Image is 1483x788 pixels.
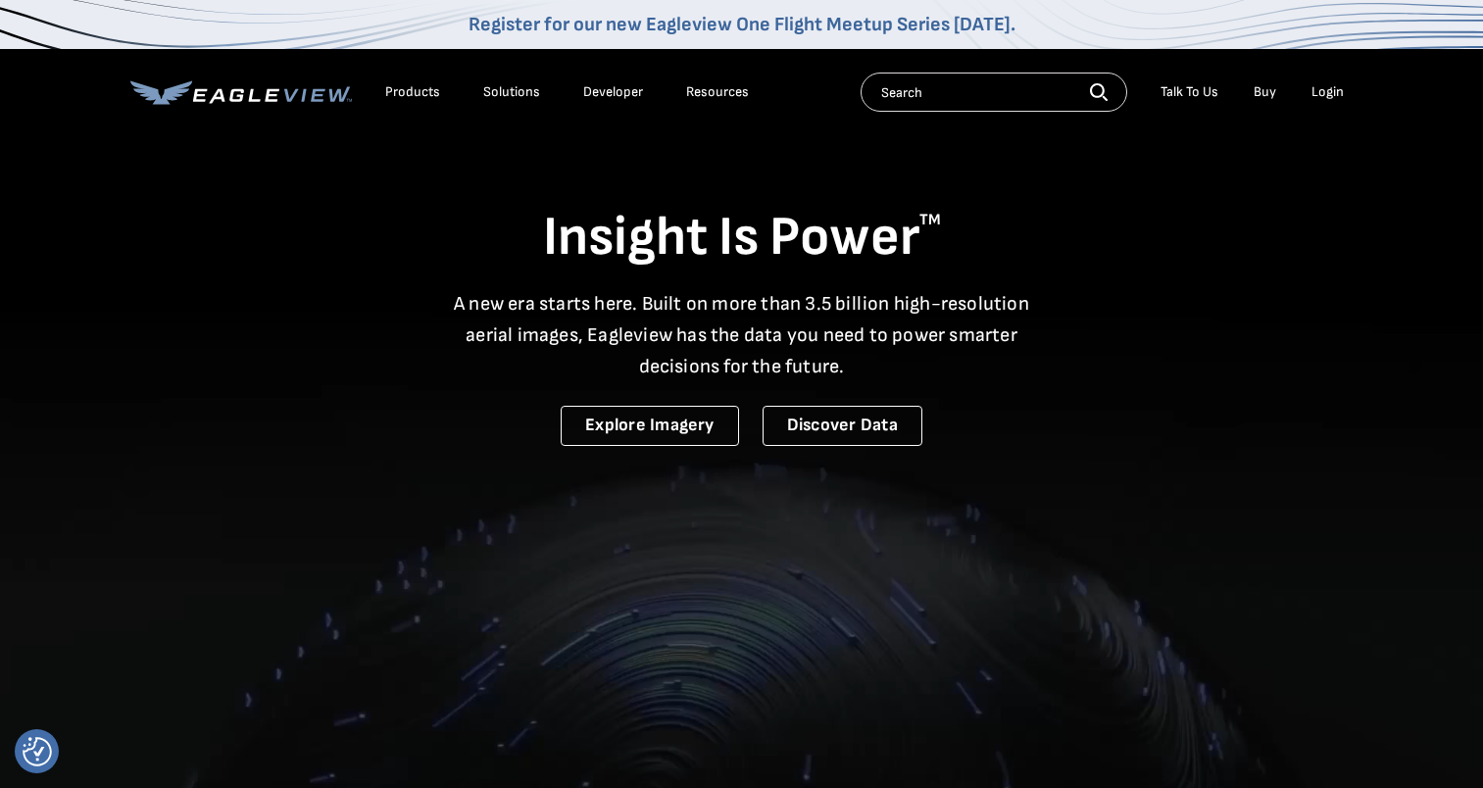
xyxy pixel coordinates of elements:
[483,83,540,101] div: Solutions
[1161,83,1218,101] div: Talk To Us
[442,288,1042,382] p: A new era starts here. Built on more than 3.5 billion high-resolution aerial images, Eagleview ha...
[583,83,643,101] a: Developer
[561,406,739,446] a: Explore Imagery
[385,83,440,101] div: Products
[469,13,1015,36] a: Register for our new Eagleview One Flight Meetup Series [DATE].
[130,204,1354,272] h1: Insight Is Power
[686,83,749,101] div: Resources
[1254,83,1276,101] a: Buy
[861,73,1127,112] input: Search
[23,737,52,766] button: Consent Preferences
[1311,83,1344,101] div: Login
[763,406,922,446] a: Discover Data
[919,211,941,229] sup: TM
[23,737,52,766] img: Revisit consent button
